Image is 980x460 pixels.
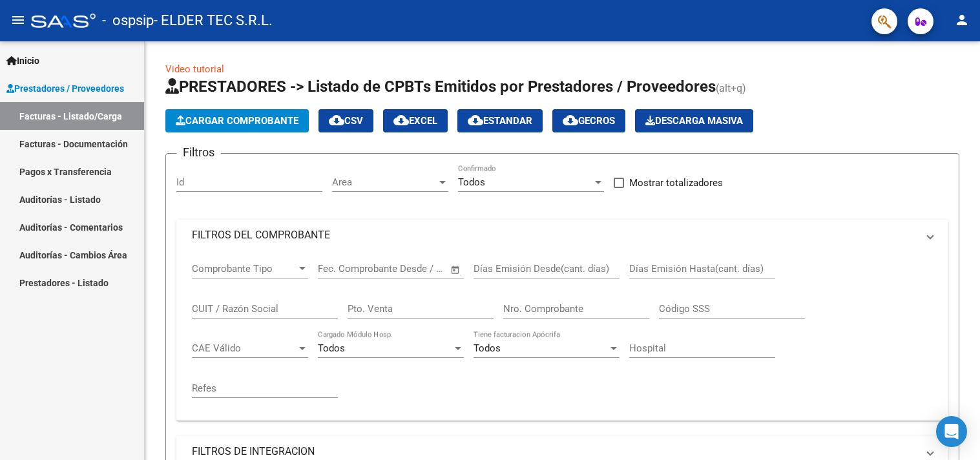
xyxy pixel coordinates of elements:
div: Open Intercom Messenger [936,416,967,447]
span: (alt+q) [716,82,746,94]
mat-expansion-panel-header: FILTROS DEL COMPROBANTE [176,220,948,251]
button: EXCEL [383,109,448,132]
span: Estandar [468,115,532,127]
mat-panel-title: FILTROS DE INTEGRACION [192,444,917,459]
span: Todos [474,342,501,354]
mat-panel-title: FILTROS DEL COMPROBANTE [192,228,917,242]
span: Todos [318,342,345,354]
mat-icon: cloud_download [393,112,409,128]
span: CSV [329,115,363,127]
button: Gecros [552,109,625,132]
span: Prestadores / Proveedores [6,81,124,96]
span: - ospsip [102,6,154,35]
span: PRESTADORES -> Listado de CPBTs Emitidos por Prestadores / Proveedores [165,78,716,96]
span: Area [332,176,437,188]
button: Descarga Masiva [635,109,753,132]
mat-icon: cloud_download [468,112,483,128]
span: Inicio [6,54,39,68]
span: Todos [458,176,485,188]
mat-icon: person [954,12,970,28]
span: Gecros [563,115,615,127]
span: - ELDER TEC S.R.L. [154,6,273,35]
button: Cargar Comprobante [165,109,309,132]
mat-icon: cloud_download [329,112,344,128]
button: Open calendar [448,262,463,277]
span: Comprobante Tipo [192,263,297,275]
button: CSV [318,109,373,132]
span: EXCEL [393,115,437,127]
button: Estandar [457,109,543,132]
span: Cargar Comprobante [176,115,298,127]
input: Fecha fin [382,263,444,275]
span: Mostrar totalizadores [629,175,723,191]
a: Video tutorial [165,63,224,75]
h3: Filtros [176,143,221,162]
span: CAE Válido [192,342,297,354]
input: Fecha inicio [318,263,370,275]
app-download-masive: Descarga masiva de comprobantes (adjuntos) [635,109,753,132]
span: Descarga Masiva [645,115,743,127]
div: FILTROS DEL COMPROBANTE [176,251,948,421]
mat-icon: cloud_download [563,112,578,128]
mat-icon: menu [10,12,26,28]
